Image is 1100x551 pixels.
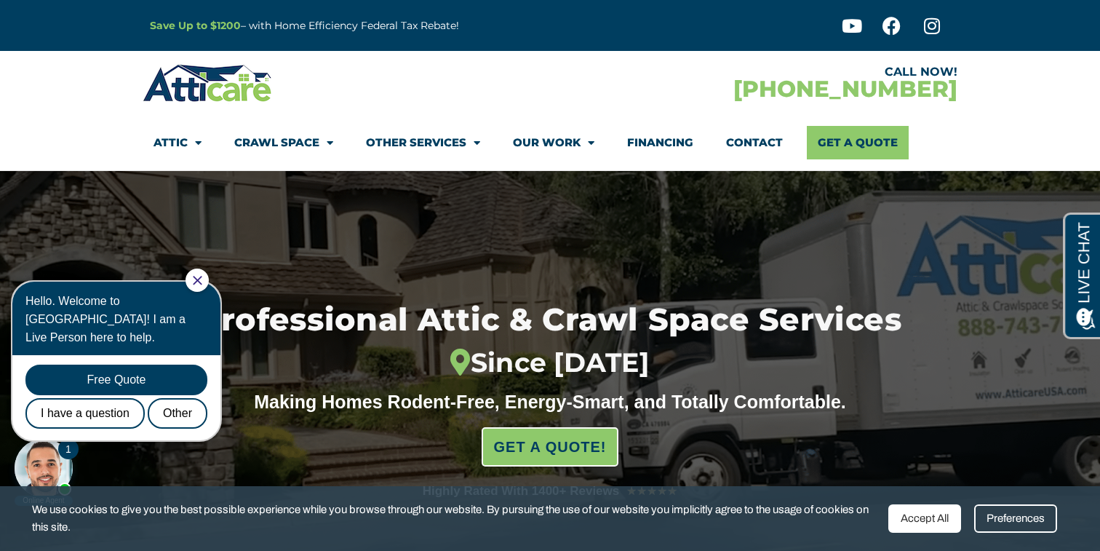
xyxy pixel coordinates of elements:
[974,504,1057,533] div: Preferences
[226,391,874,413] div: Making Homes Rodent-Free, Energy-Smart, and Totally Comfortable.
[807,126,909,159] a: Get A Quote
[726,126,783,159] a: Contact
[126,304,973,378] h1: Professional Attic & Crawl Space Services
[482,427,619,467] a: GET A QUOTE!
[126,347,973,379] div: Since [DATE]
[494,432,607,461] span: GET A QUOTE!
[637,482,647,501] i: ★
[657,482,667,501] i: ★
[150,19,241,32] a: Save Up to $1200
[32,501,877,536] span: We use cookies to give you the best possible experience while you browse through our website. By ...
[888,504,961,533] div: Accept All
[154,126,946,159] nav: Menu
[627,126,693,159] a: Financing
[234,126,333,159] a: Crawl Space
[423,481,620,502] div: Highly Rated With 1400+ Reviews
[7,267,240,507] iframe: Chat Invitation
[626,482,637,501] i: ★
[36,12,117,30] span: Opens a chat window
[626,482,677,501] div: 5/5
[513,126,594,159] a: Our Work
[667,482,677,501] i: ★
[550,66,957,78] div: CALL NOW!
[154,126,202,159] a: Attic
[150,17,621,34] p: – with Home Efficiency Federal Tax Rebate!
[366,126,480,159] a: Other Services
[647,482,657,501] i: ★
